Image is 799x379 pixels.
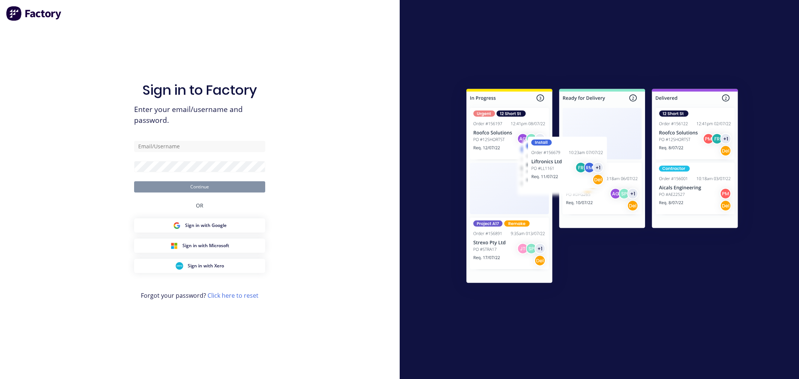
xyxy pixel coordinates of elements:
span: Sign in with Xero [188,263,224,269]
span: Sign in with Google [185,222,227,229]
img: Microsoft Sign in [170,242,178,249]
span: Enter your email/username and password. [134,104,265,126]
img: Google Sign in [173,222,181,229]
h1: Sign in to Factory [142,82,257,98]
button: Xero Sign inSign in with Xero [134,259,265,273]
button: Continue [134,181,265,192]
span: Forgot your password? [141,291,258,300]
span: Sign in with Microsoft [182,242,229,249]
input: Email/Username [134,141,265,152]
button: Microsoft Sign inSign in with Microsoft [134,239,265,253]
img: Factory [6,6,62,21]
a: Click here to reset [208,291,258,300]
div: OR [196,192,203,218]
button: Google Sign inSign in with Google [134,218,265,233]
img: Sign in [450,74,754,301]
img: Xero Sign in [176,262,183,270]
